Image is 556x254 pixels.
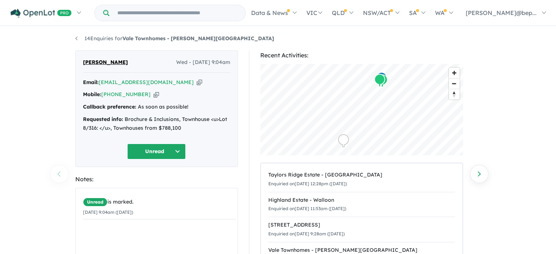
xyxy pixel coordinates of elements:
[83,115,230,133] div: Brochure & Inclusions, Townhouse <u>Lot 8/316: </u>, Townhouses from $788,100
[268,171,455,179] div: Taylors Ridge Estate - [GEOGRAPHIC_DATA]
[449,79,459,89] span: Zoom out
[101,91,151,98] a: [PHONE_NUMBER]
[127,144,186,159] button: Unread
[83,116,123,122] strong: Requested info:
[449,68,459,78] button: Zoom in
[99,79,194,86] a: [EMAIL_ADDRESS][DOMAIN_NAME]
[75,35,274,42] a: 14Enquiries forVale Townhomes - [PERSON_NAME][GEOGRAPHIC_DATA]
[377,74,387,88] div: Map marker
[83,198,236,206] div: is marked.
[268,231,345,236] small: Enquiried on [DATE] 9:28am ([DATE])
[83,103,230,111] div: As soon as possible!
[83,91,101,98] strong: Mobile:
[376,72,387,86] div: Map marker
[122,35,274,42] strong: Vale Townhomes - [PERSON_NAME][GEOGRAPHIC_DATA]
[154,91,159,98] button: Copy
[83,58,128,67] span: [PERSON_NAME]
[268,221,455,230] div: [STREET_ADDRESS]
[268,217,455,242] a: [STREET_ADDRESS]Enquiried on[DATE] 9:28am ([DATE])
[268,206,346,211] small: Enquiried on [DATE] 11:53am ([DATE])
[75,34,481,43] nav: breadcrumb
[197,79,202,86] button: Copy
[11,9,72,18] img: Openlot PRO Logo White
[449,78,459,89] button: Zoom out
[374,74,385,87] div: Map marker
[338,134,349,148] div: Map marker
[268,181,347,186] small: Enquiried on [DATE] 12:28pm ([DATE])
[176,58,230,67] span: Wed - [DATE] 9:04am
[83,79,99,86] strong: Email:
[449,89,459,99] button: Reset bearing to north
[268,196,455,205] div: Highland Estate - Walloon
[268,192,455,217] a: Highland Estate - WalloonEnquiried on[DATE] 11:53am ([DATE])
[268,167,455,192] a: Taylors Ridge Estate - [GEOGRAPHIC_DATA]Enquiried on[DATE] 12:28pm ([DATE])
[260,64,463,155] canvas: Map
[75,174,238,184] div: Notes:
[83,198,107,206] span: Unread
[83,103,136,110] strong: Callback preference:
[83,209,133,215] small: [DATE] 9:04am ([DATE])
[466,9,537,16] span: [PERSON_NAME]@bep...
[260,50,463,60] div: Recent Activities:
[111,5,244,21] input: Try estate name, suburb, builder or developer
